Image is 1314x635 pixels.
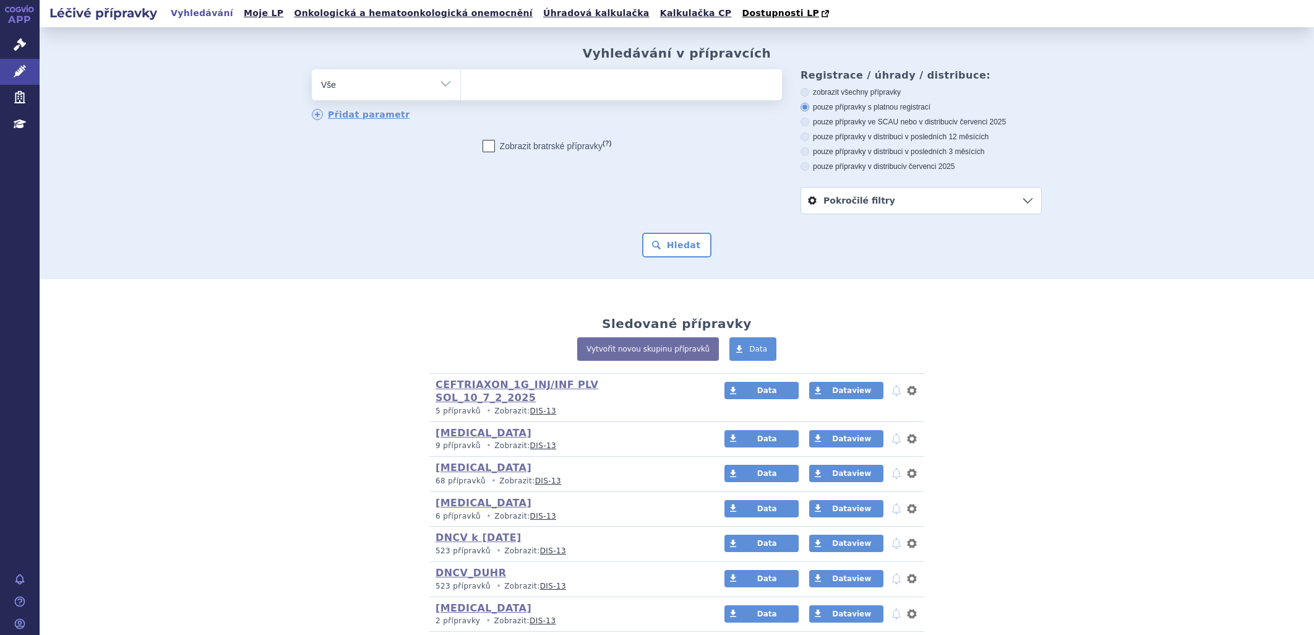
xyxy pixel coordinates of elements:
[832,434,871,443] span: Dataview
[483,441,494,451] i: •
[809,500,883,517] a: Dataview
[757,469,777,478] span: Data
[290,5,536,22] a: Onkologická a hematoonkologická onemocnění
[724,570,799,587] a: Data
[809,382,883,399] a: Dataview
[906,431,918,446] button: nastavení
[724,500,799,517] a: Data
[801,147,1042,157] label: pouze přípravky v distribuci v posledních 3 měsících
[757,504,777,513] span: Data
[757,574,777,583] span: Data
[724,430,799,447] a: Data
[540,546,566,555] a: DIS-13
[757,539,777,548] span: Data
[40,4,167,22] h2: Léčivé přípravky
[890,607,903,621] button: notifikace
[809,570,883,587] a: Dataview
[890,431,903,446] button: notifikace
[906,383,918,398] button: nastavení
[738,5,835,22] a: Dostupnosti LP
[749,345,767,353] span: Data
[906,466,918,481] button: nastavení
[436,616,480,625] span: 2 přípravky
[436,546,701,556] p: Zobrazit:
[832,610,871,618] span: Dataview
[801,188,1041,214] a: Pokročilé filtry
[488,476,499,486] i: •
[906,501,918,516] button: nastavení
[483,511,494,522] i: •
[890,536,903,551] button: notifikace
[757,386,777,395] span: Data
[436,441,701,451] p: Zobrazit:
[436,616,701,626] p: Zobrazit:
[954,118,1006,126] span: v červenci 2025
[436,512,481,521] span: 6 přípravků
[724,465,799,482] a: Data
[436,581,701,592] p: Zobrazit:
[809,430,883,447] a: Dataview
[535,477,561,485] a: DIS-13
[436,602,531,614] a: [MEDICAL_DATA]
[436,511,701,522] p: Zobrazit:
[603,139,611,147] abbr: (?)
[832,386,871,395] span: Dataview
[436,567,506,579] a: DNCV_DUHR
[530,407,556,415] a: DIS-13
[436,477,486,485] span: 68 přípravků
[903,162,955,171] span: v červenci 2025
[240,5,287,22] a: Moje LP
[801,69,1042,81] h3: Registrace / úhrady / distribuce:
[436,497,531,509] a: [MEDICAL_DATA]
[436,379,598,404] a: CEFTRIAXON_1G_INJ/INF PLV SOL_10_7_2_2025
[906,536,918,551] button: nastavení
[832,574,871,583] span: Dataview
[436,427,531,439] a: [MEDICAL_DATA]
[493,546,504,556] i: •
[483,406,494,417] i: •
[642,233,712,257] button: Hledat
[577,337,719,361] a: Vytvořit novou skupinu přípravků
[436,407,481,415] span: 5 přípravků
[436,462,531,473] a: [MEDICAL_DATA]
[436,406,701,417] p: Zobrazit:
[436,582,491,590] span: 523 přípravků
[890,571,903,586] button: notifikace
[801,117,1042,127] label: pouze přípravky ve SCAU nebo v distribuci
[832,539,871,548] span: Dataview
[801,102,1042,112] label: pouze přípravky s platnou registrací
[530,616,556,625] a: DIS-13
[757,610,777,618] span: Data
[801,162,1042,171] label: pouze přípravky v distribuci
[539,5,653,22] a: Úhradová kalkulačka
[724,535,799,552] a: Data
[493,581,504,592] i: •
[832,504,871,513] span: Dataview
[801,132,1042,142] label: pouze přípravky v distribuci v posledních 12 měsících
[312,109,410,120] a: Přidat parametr
[436,476,701,486] p: Zobrazit:
[890,466,903,481] button: notifikace
[483,616,494,626] i: •
[602,316,752,331] h2: Sledované přípravky
[906,571,918,586] button: nastavení
[890,383,903,398] button: notifikace
[724,382,799,399] a: Data
[809,535,883,552] a: Dataview
[583,46,771,61] h2: Vyhledávání v přípravcích
[729,337,776,361] a: Data
[436,546,491,555] span: 523 přípravků
[167,5,237,22] a: Vyhledávání
[801,87,1042,97] label: zobrazit všechny přípravky
[483,140,612,152] label: Zobrazit bratrské přípravky
[809,465,883,482] a: Dataview
[906,607,918,621] button: nastavení
[742,8,819,18] span: Dostupnosti LP
[757,434,777,443] span: Data
[530,441,556,450] a: DIS-13
[656,5,736,22] a: Kalkulačka CP
[436,532,522,543] a: DNCV k [DATE]
[832,469,871,478] span: Dataview
[724,605,799,623] a: Data
[530,512,556,521] a: DIS-13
